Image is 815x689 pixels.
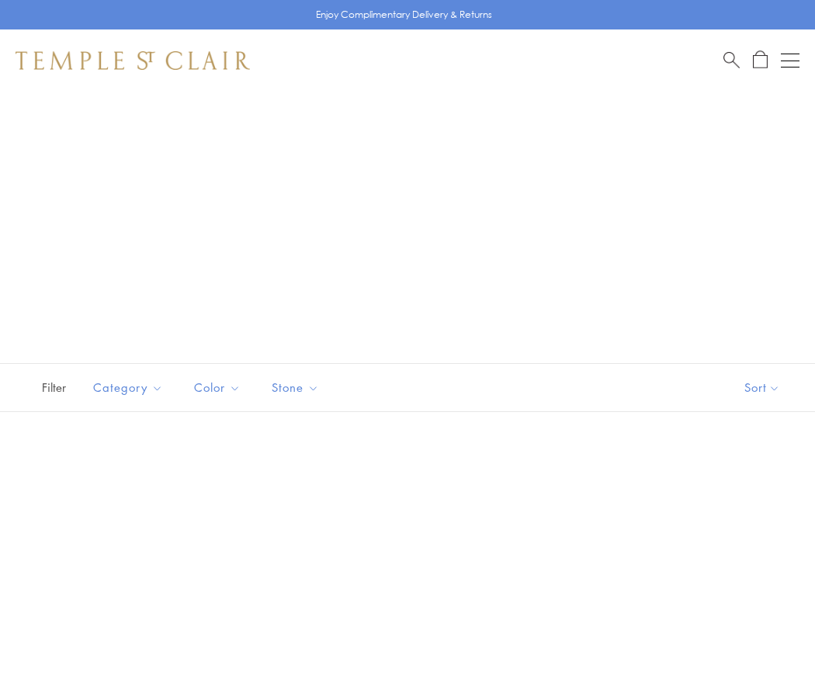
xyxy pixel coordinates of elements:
[182,370,252,405] button: Color
[16,51,250,70] img: Temple St. Clair
[186,378,252,397] span: Color
[316,7,492,23] p: Enjoy Complimentary Delivery & Returns
[81,370,175,405] button: Category
[753,50,768,70] a: Open Shopping Bag
[723,50,740,70] a: Search
[264,378,331,397] span: Stone
[781,51,799,70] button: Open navigation
[85,378,175,397] span: Category
[709,364,815,411] button: Show sort by
[260,370,331,405] button: Stone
